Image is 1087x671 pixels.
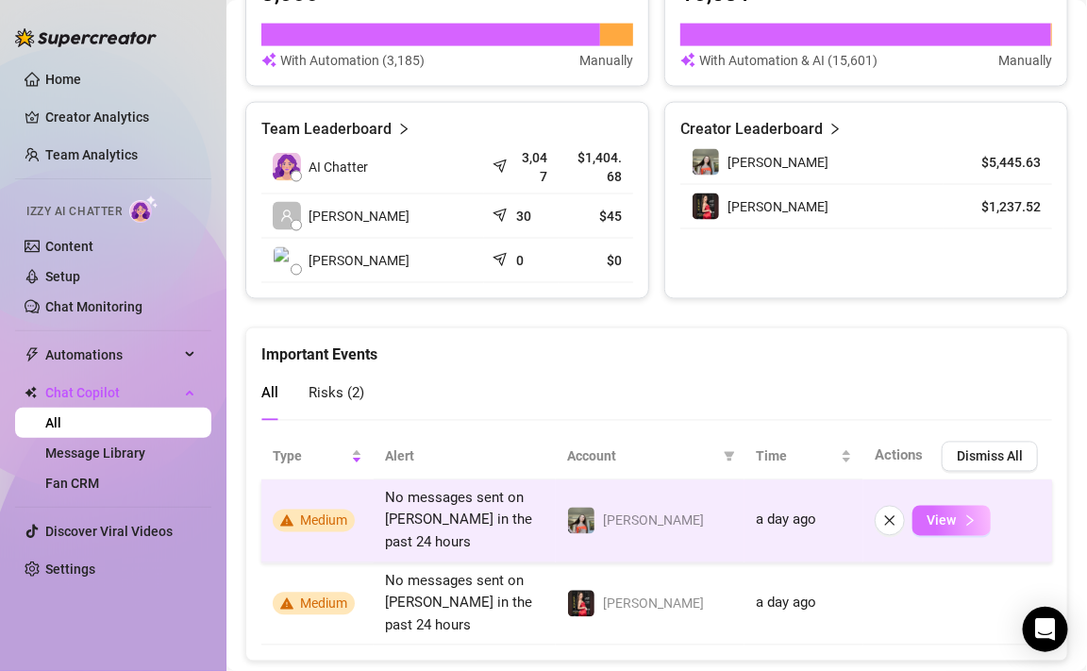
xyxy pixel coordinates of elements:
[998,50,1052,71] article: Manually
[927,513,956,528] span: View
[45,476,99,491] a: Fan CRM
[15,28,157,47] img: logo-BBDzfeDw.svg
[45,562,95,577] a: Settings
[280,210,293,223] span: user
[720,443,739,471] span: filter
[385,573,532,634] span: No messages sent on [PERSON_NAME] in the past 24 hours
[568,591,594,617] img: Kylie
[129,195,159,223] img: AI Chatter
[568,508,594,534] img: kylie
[570,207,622,226] article: $45
[516,251,524,270] article: 0
[579,50,633,71] article: Manually
[45,340,179,370] span: Automations
[273,446,347,467] span: Type
[693,193,719,220] img: Kylie
[300,513,347,528] span: Medium
[273,153,301,181] img: izzy-ai-chatter-avatar-DDCN_rTZ.svg
[724,451,735,462] span: filter
[25,386,37,399] img: Chat Copilot
[45,445,145,461] a: Message Library
[45,299,142,314] a: Chat Monitoring
[374,434,556,480] th: Alert
[309,206,410,226] span: [PERSON_NAME]
[261,434,374,480] th: Type
[570,251,622,270] article: $0
[300,596,347,612] span: Medium
[493,248,511,267] span: send
[756,595,816,612] span: a day ago
[603,513,704,528] span: [PERSON_NAME]
[45,415,61,430] a: All
[875,447,923,464] span: Actions
[45,239,93,254] a: Content
[680,118,823,141] article: Creator Leaderboard
[516,148,547,186] article: 3,047
[603,596,704,612] span: [PERSON_NAME]
[727,199,828,214] span: [PERSON_NAME]
[727,155,828,170] span: [PERSON_NAME]
[883,514,896,528] span: close
[493,204,511,223] span: send
[516,207,531,226] article: 30
[45,72,81,87] a: Home
[45,377,179,408] span: Chat Copilot
[699,50,878,71] article: With Automation & AI (15,601)
[280,514,293,528] span: warning
[280,597,293,611] span: warning
[693,149,719,176] img: kylie
[828,118,842,141] span: right
[45,102,196,132] a: Creator Analytics
[309,157,368,177] span: AI Chatter
[912,506,991,536] button: View
[955,153,1041,172] article: $5,445.63
[957,449,1023,464] span: Dismiss All
[45,269,80,284] a: Setup
[756,446,837,467] span: Time
[493,155,511,174] span: send
[963,514,977,528] span: right
[1023,607,1068,652] div: Open Intercom Messenger
[385,490,532,551] span: No messages sent on [PERSON_NAME] in the past 24 hours
[756,512,816,528] span: a day ago
[280,50,425,71] article: With Automation (3,185)
[261,50,276,71] img: svg%3e
[397,118,410,141] span: right
[942,442,1038,472] button: Dismiss All
[567,446,716,467] span: Account
[25,347,40,362] span: thunderbolt
[274,247,300,274] img: Michael Patrick
[744,434,863,480] th: Time
[261,118,392,141] article: Team Leaderboard
[45,524,173,539] a: Discover Viral Videos
[309,250,410,271] span: [PERSON_NAME]
[261,385,278,402] span: All
[955,197,1041,216] article: $1,237.52
[26,203,122,221] span: Izzy AI Chatter
[309,385,364,402] span: Risks ( 2 )
[45,147,138,162] a: Team Analytics
[570,148,622,186] article: $1,404.68
[261,328,1052,367] div: Important Events
[680,50,695,71] img: svg%3e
